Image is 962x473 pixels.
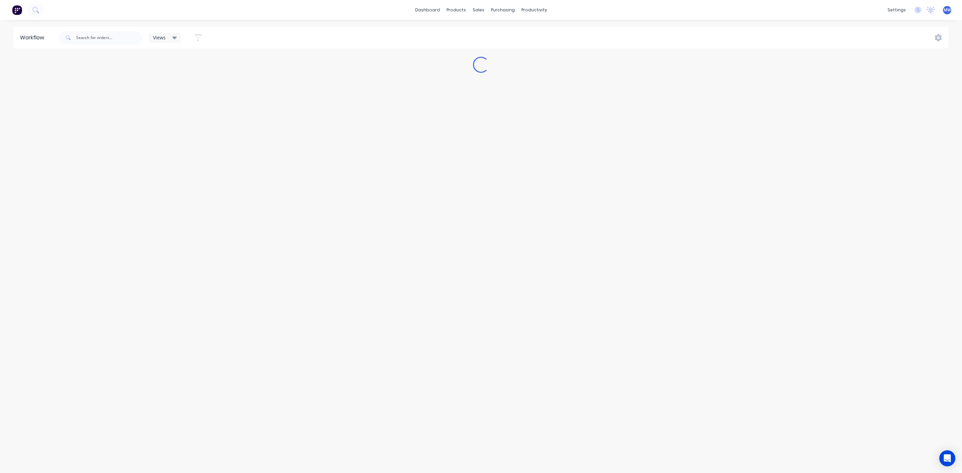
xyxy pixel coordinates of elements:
div: productivity [518,5,550,15]
div: products [443,5,469,15]
div: Workflow [20,34,47,42]
span: Views [153,34,166,41]
a: dashboard [412,5,443,15]
input: Search for orders... [76,31,142,44]
span: MW [944,7,951,13]
img: Factory [12,5,22,15]
div: settings [884,5,909,15]
div: purchasing [488,5,518,15]
div: sales [469,5,488,15]
div: Open Intercom Messenger [939,450,955,466]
